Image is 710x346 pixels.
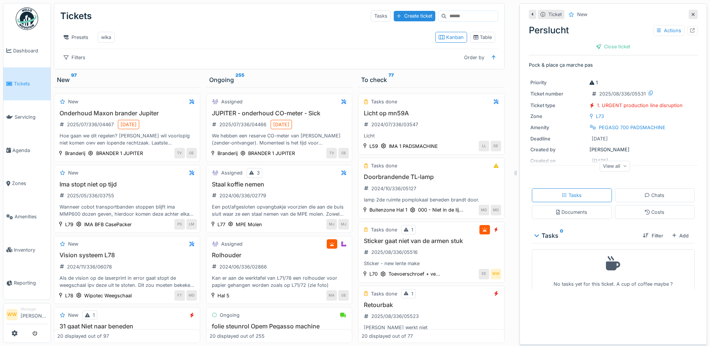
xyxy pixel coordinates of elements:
[326,219,337,230] div: MJ
[371,10,391,21] div: Tasks
[326,148,337,158] div: TV
[461,52,488,63] div: Order by
[57,333,109,340] div: 20 displayed out of 97
[599,90,646,97] div: 2025/08/336/05531
[101,34,111,41] div: wika
[411,226,413,233] div: 1
[3,200,51,233] a: Amenities
[530,90,586,97] div: Ticket number
[3,67,51,101] a: Tickets
[479,205,489,215] div: MD
[371,226,397,233] div: Tasks done
[210,181,349,188] h3: Staal koffie nemen
[362,324,501,331] div: [PERSON_NAME] werkt niet
[13,47,48,54] span: Dashboard
[592,135,608,142] div: [DATE]
[338,219,349,230] div: MJ
[236,221,262,228] div: MPE Molen
[12,180,48,187] span: Zones
[219,121,266,128] div: 2025/07/336/04466
[418,206,463,213] div: 000 - Niet in de lij...
[669,231,692,241] div: Add
[67,121,114,128] div: 2025/07/336/04467
[219,192,266,199] div: 2024/06/336/02779
[217,292,229,299] div: Hal 5
[371,313,419,320] div: 2025/08/336/05523
[174,148,185,158] div: TV
[174,219,185,230] div: PS
[600,161,630,172] div: View all
[371,249,418,256] div: 2025/08/336/05516
[219,263,267,270] div: 2024/06/336/02866
[257,169,260,176] div: 3
[645,209,664,216] div: Costs
[362,132,501,139] div: Licht
[371,162,397,169] div: Tasks done
[548,11,562,18] div: Ticket
[491,269,501,279] div: WW
[362,110,501,117] h3: Licht op mn59A
[65,150,85,157] div: Branderij
[210,132,349,146] div: We hebben een reserve CO-meter van [PERSON_NAME] (zender-ontvanger). Momenteel is het tijd voor o...
[362,173,501,180] h3: Doorbrandende TL-lamp
[6,306,48,324] a: WW Manager[PERSON_NAME]
[530,146,586,153] div: Created by
[560,231,563,240] sup: 0
[121,121,137,128] div: [DATE]
[362,196,501,203] div: lamp 2de ruimte pomplokaal beneden brandt door.
[530,79,586,86] div: Priority
[530,135,586,142] div: Deadline
[235,75,244,84] sup: 255
[221,169,243,176] div: Assigned
[362,301,501,309] h3: Retourbak
[6,309,18,320] li: WW
[3,34,51,67] a: Dashboard
[593,42,633,52] div: Close ticket
[65,292,73,299] div: L78
[596,113,604,120] div: L73
[371,121,418,128] div: 2024/07/336/03547
[67,263,112,270] div: 2024/11/336/06078
[530,146,696,153] div: [PERSON_NAME]
[394,11,435,21] div: Create ticket
[273,121,289,128] div: [DATE]
[529,61,698,69] p: Pock & place ça marche pas
[60,32,92,43] div: Presets
[577,11,587,18] div: New
[14,246,48,254] span: Inventory
[209,75,350,84] div: Ongoing
[221,98,243,105] div: Assigned
[491,205,501,215] div: MD
[479,269,489,279] div: EE
[16,7,38,30] img: Badge_color-CXgf-gQk.svg
[369,206,407,213] div: Buitenzone Hal 1
[3,134,51,167] a: Agenda
[362,333,413,340] div: 20 displayed out of 77
[57,203,197,218] div: Wanneer cobot transportbanden stoppen blijft ima MMP600 dozen geven, hierdoor komen deze achter e...
[597,102,683,109] div: 1. URGENT production line disruption
[57,110,197,117] h3: Onderhoud Maxon brander Jupiter
[186,148,197,158] div: GE
[96,150,143,157] div: BRANDER 1 JUPITER
[65,221,73,228] div: L79
[371,185,416,192] div: 2024/10/336/05127
[221,240,243,248] div: Assigned
[535,231,637,240] div: Tasks
[57,274,197,289] div: Als de vision op de laserprint in error gaat stopt de weegschaal ipv deze uit te stoten. Dit zou ...
[210,252,349,259] h3: Rolhouder
[60,52,89,63] div: Filters
[15,213,48,220] span: Amenities
[3,167,51,200] a: Zones
[68,98,78,105] div: New
[326,290,337,301] div: MA
[362,237,501,245] h3: Sticker gaat niet van de armen stuk
[210,203,349,218] div: Een pot/afgesloten opvangbakje voorzien die aan de buis sluit waar ze een staal nemen van de MPE ...
[599,124,665,131] div: PEGASO 700 PADSMACHINE
[186,290,197,301] div: MD
[68,240,78,248] div: New
[68,169,78,176] div: New
[3,100,51,134] a: Servicing
[21,306,48,322] li: [PERSON_NAME]
[338,290,349,301] div: GE
[57,132,197,146] div: Hoe gaan we dit regelen? [PERSON_NAME] wil voorlopig niet komen owv een lopende rechtzaak. Laatst...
